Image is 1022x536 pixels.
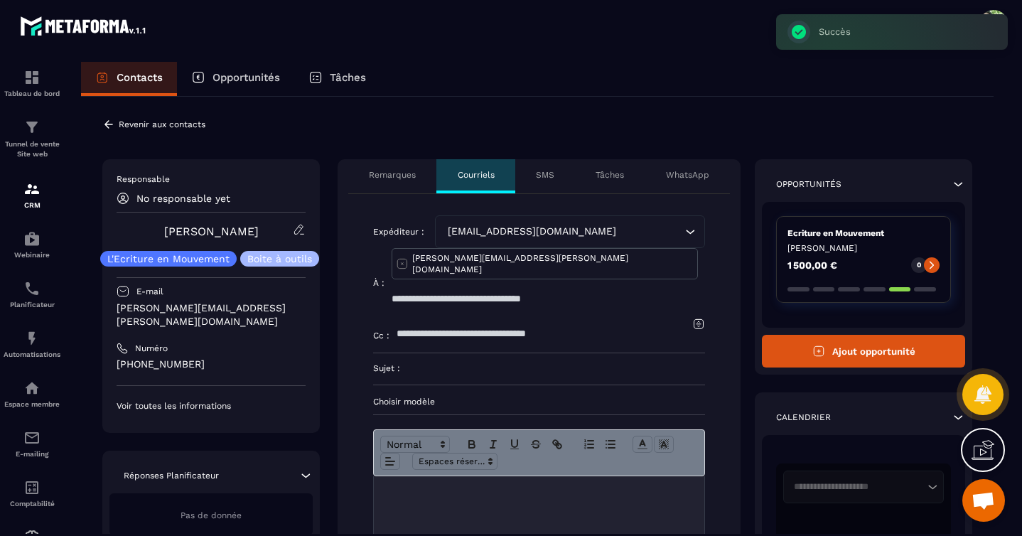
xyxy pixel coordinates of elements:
[117,400,306,412] p: Voir toutes les informations
[124,470,219,481] p: Réponses Planificateur
[4,419,60,468] a: emailemailE-mailing
[373,396,705,407] p: Choisir modèle
[117,358,306,371] p: [PHONE_NUMBER]
[4,400,60,408] p: Espace membre
[4,301,60,309] p: Planificateur
[164,225,259,238] a: [PERSON_NAME]
[4,58,60,108] a: formationformationTableau de bord
[787,260,837,270] p: 1 500,00 €
[23,479,41,496] img: accountant
[962,479,1005,522] div: Ouvrir le chat
[373,330,389,341] p: Cc :
[917,260,921,270] p: 0
[107,254,230,264] p: L'Ecriture en Mouvement
[177,62,294,96] a: Opportunités
[23,230,41,247] img: automations
[4,139,60,159] p: Tunnel de vente Site web
[135,343,168,354] p: Numéro
[23,380,41,397] img: automations
[117,71,163,84] p: Contacts
[619,224,682,240] input: Search for option
[136,193,230,204] p: No responsable yet
[369,169,416,181] p: Remarques
[213,71,280,84] p: Opportunités
[776,178,841,190] p: Opportunités
[373,277,384,289] p: À :
[117,173,306,185] p: Responsable
[536,169,554,181] p: SMS
[23,330,41,347] img: automations
[117,301,306,328] p: [PERSON_NAME][EMAIL_ADDRESS][PERSON_NAME][DOMAIN_NAME]
[4,108,60,170] a: formationformationTunnel de vente Site web
[23,69,41,86] img: formation
[247,254,312,264] p: Boite à outils
[4,319,60,369] a: automationsautomationsAutomatisations
[4,90,60,97] p: Tableau de bord
[4,468,60,518] a: accountantaccountantComptabilité
[373,226,424,237] p: Expéditeur :
[4,369,60,419] a: automationsautomationsEspace membre
[4,201,60,209] p: CRM
[20,13,148,38] img: logo
[4,269,60,319] a: schedulerschedulerPlanificateur
[435,215,705,248] div: Search for option
[23,181,41,198] img: formation
[776,412,831,423] p: Calendrier
[4,500,60,508] p: Comptabilité
[444,224,619,240] span: [EMAIL_ADDRESS][DOMAIN_NAME]
[787,242,940,254] p: [PERSON_NAME]
[4,170,60,220] a: formationformationCRM
[4,450,60,458] p: E-mailing
[294,62,380,96] a: Tâches
[181,510,242,520] span: Pas de donnée
[596,169,624,181] p: Tâches
[23,280,41,297] img: scheduler
[330,71,366,84] p: Tâches
[373,363,400,374] p: Sujet :
[136,286,163,297] p: E-mail
[81,62,177,96] a: Contacts
[4,350,60,358] p: Automatisations
[762,335,965,368] button: Ajout opportunité
[23,119,41,136] img: formation
[4,251,60,259] p: Webinaire
[666,169,709,181] p: WhatsApp
[23,429,41,446] img: email
[458,169,495,181] p: Courriels
[119,119,205,129] p: Revenir aux contacts
[412,252,694,275] p: [PERSON_NAME][EMAIL_ADDRESS][PERSON_NAME][DOMAIN_NAME]
[787,227,940,239] p: Ecriture en Mouvement
[4,220,60,269] a: automationsautomationsWebinaire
